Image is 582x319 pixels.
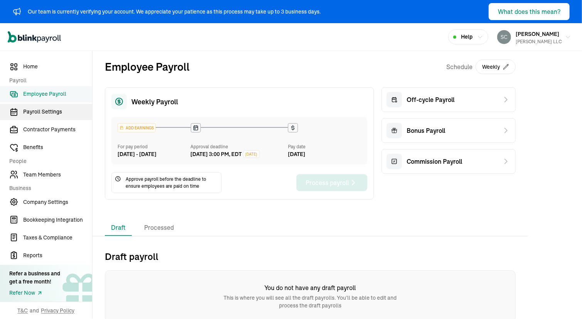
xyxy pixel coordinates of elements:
[191,150,242,158] div: [DATE] 3:00 PM, EDT
[23,90,92,98] span: Employee Payroll
[23,108,92,116] span: Payroll Settings
[246,151,257,157] span: [DATE]
[407,126,445,135] span: Bonus Payroll
[296,174,367,191] button: Process payroll
[23,143,92,151] span: Benefits
[306,178,358,187] div: Process payroll
[126,176,218,190] span: Approve payroll before the deadline to ensure employees are paid on time
[118,124,155,132] div: ADD EARNINGS
[23,216,92,224] span: Bookkeeping Integration
[18,307,28,314] span: T&C
[9,184,87,192] span: Business
[118,143,191,150] div: For pay period
[9,76,87,85] span: Payroll
[23,126,92,134] span: Contractor Payments
[407,95,454,104] span: Off-cycle Payroll
[105,250,516,263] h2: Draft payroll
[218,283,403,292] h6: You do not have any draft payroll
[218,294,403,309] p: This is where you will see all the draft payrolls. You’ll be able to edit and process the draft p...
[23,63,92,71] span: Home
[448,29,488,44] button: Help
[9,289,60,297] a: Refer Now
[23,171,92,179] span: Team Members
[516,38,562,45] div: [PERSON_NAME] LLC
[446,59,516,75] div: Schedule
[407,157,462,166] span: Commission Payroll
[516,31,559,37] span: [PERSON_NAME]
[105,220,132,236] li: Draft
[23,198,92,206] span: Company Settings
[9,157,87,165] span: People
[498,7,560,16] div: What does this mean?
[41,307,75,314] span: Privacy Policy
[23,234,92,242] span: Taxes & Compliance
[23,251,92,260] span: Reports
[543,282,582,319] iframe: Chat Widget
[138,220,180,236] li: Processed
[476,59,516,74] button: Weekly
[118,150,191,158] div: [DATE] - [DATE]
[461,33,473,41] span: Help
[28,8,321,16] div: Our team is currently verifying your account. We appreciate your patience as this process may tak...
[489,3,570,20] button: What does this mean?
[288,150,361,158] div: [DATE]
[9,270,60,286] div: Refer a business and get a free month!
[105,59,190,75] h2: Employee Payroll
[131,97,178,107] span: Weekly Payroll
[8,26,61,48] nav: Global
[494,27,574,47] button: [PERSON_NAME][PERSON_NAME] LLC
[288,143,361,150] div: Pay date
[191,143,285,150] div: Approval deadline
